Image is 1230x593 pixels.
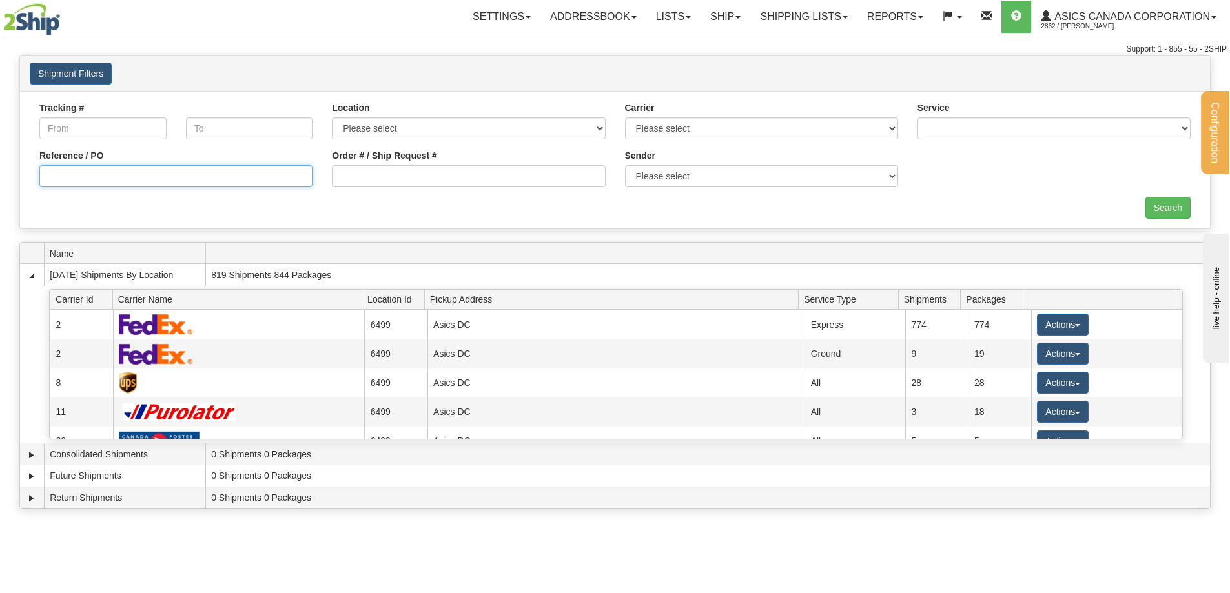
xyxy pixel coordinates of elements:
a: ASICS CANADA CORPORATION 2862 / [PERSON_NAME] [1031,1,1226,33]
td: 19 [969,339,1031,368]
button: Actions [1037,430,1089,452]
span: Service Type [804,289,898,309]
a: Expand [25,492,38,505]
a: Shipping lists [750,1,857,33]
td: 6499 [364,397,427,427]
td: 5 [969,427,1031,456]
img: FedEx Express® [119,343,193,365]
button: Configuration [1201,91,1229,174]
a: Collapse [25,269,38,282]
td: 0 Shipments 0 Packages [205,443,1210,465]
span: Carrier Name [118,289,362,309]
td: 6499 [364,310,427,339]
td: 28 [905,368,968,397]
td: Asics DC [427,339,805,368]
td: All [805,368,905,397]
td: All [805,427,905,456]
label: Sender [625,149,655,162]
td: Return Shipments [44,487,205,508]
a: Expand [25,470,38,483]
span: Name [50,243,205,263]
td: Future Shipments [44,465,205,487]
td: Asics DC [427,310,805,339]
input: To [186,117,313,139]
td: 11 [50,397,112,427]
iframe: chat widget [1200,230,1229,362]
td: Asics DC [427,427,805,456]
td: 8 [50,368,112,397]
td: 28 [969,368,1031,397]
img: logo2862.jpg [3,3,60,35]
td: 2 [50,339,112,368]
td: 774 [905,310,968,339]
span: Shipments [904,289,961,309]
label: Order # / Ship Request # [332,149,437,162]
label: Tracking # [39,101,84,114]
td: 774 [969,310,1031,339]
td: 6499 [364,339,427,368]
td: [DATE] Shipments By Location [44,264,205,286]
label: Service [917,101,950,114]
a: Expand [25,448,38,461]
td: 3 [905,397,968,427]
td: 819 Shipments 844 Packages [205,264,1210,286]
img: UPS [119,372,137,394]
span: Packages [966,289,1023,309]
a: Settings [463,1,540,33]
input: From [39,117,167,139]
td: 18 [969,397,1031,427]
div: Support: 1 - 855 - 55 - 2SHIP [3,44,1227,55]
td: All [805,397,905,427]
a: Reports [857,1,933,33]
span: Location Id [367,289,424,309]
span: Pickup Address [430,289,799,309]
input: Search [1145,197,1191,219]
button: Actions [1037,343,1089,365]
td: Ground [805,339,905,368]
img: Canada Post [119,431,200,452]
a: Lists [646,1,701,33]
td: 0 Shipments 0 Packages [205,487,1210,508]
label: Location [332,101,369,114]
td: Asics DC [427,368,805,397]
button: Actions [1037,372,1089,394]
label: Reference / PO [39,149,104,162]
td: 5 [905,427,968,456]
a: Addressbook [540,1,646,33]
td: Asics DC [427,397,805,427]
img: FedEx Express® [119,314,193,335]
img: Purolator [119,403,241,421]
td: 20 [50,427,112,456]
span: 2862 / [PERSON_NAME] [1041,20,1138,33]
span: Carrier Id [56,289,112,309]
td: 6499 [364,427,427,456]
td: 0 Shipments 0 Packages [205,465,1210,487]
button: Shipment Filters [30,63,112,85]
td: 6499 [364,368,427,397]
span: ASICS CANADA CORPORATION [1051,11,1210,22]
td: Consolidated Shipments [44,443,205,465]
button: Actions [1037,314,1089,336]
td: 9 [905,339,968,368]
button: Actions [1037,401,1089,423]
td: Express [805,310,905,339]
div: live help - online [10,11,119,21]
label: Carrier [625,101,655,114]
td: 2 [50,310,112,339]
a: Ship [701,1,750,33]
